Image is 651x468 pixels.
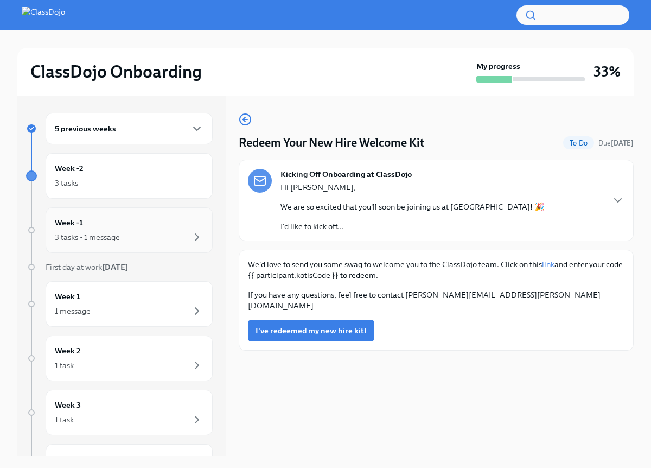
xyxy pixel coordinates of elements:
[542,260,554,269] a: link
[55,232,120,243] div: 3 tasks • 1 message
[26,262,213,273] a: First day at work[DATE]
[46,262,128,272] span: First day at work
[26,207,213,253] a: Week -13 tasks • 1 message
[55,123,116,135] h6: 5 previous weeks
[46,113,213,144] div: 5 previous weeks
[55,290,80,302] h6: Week 1
[598,138,634,148] span: October 23rd, 2025 11:00
[26,390,213,435] a: Week 31 task
[248,259,624,281] p: We'd love to send you some swag to welcome you to the ClassDojo team. Click on this and enter you...
[476,61,520,72] strong: My progress
[239,135,424,151] h4: Redeem Your New Hire Welcome Kit
[563,139,594,147] span: To Do
[280,169,412,180] strong: Kicking Off Onboarding at ClassDojo
[30,61,202,83] h2: ClassDojo Onboarding
[598,139,634,147] span: Due
[55,345,81,357] h6: Week 2
[256,325,367,336] span: I've redeemed my new hire kit!
[22,7,65,24] img: ClassDojo
[280,201,545,212] p: We are so excited that you'll soon be joining us at [GEOGRAPHIC_DATA]! 🎉
[55,414,74,425] div: 1 task
[280,221,545,232] p: I'd like to kick off...
[593,62,621,81] h3: 33%
[55,162,84,174] h6: Week -2
[55,306,91,317] div: 1 message
[55,360,74,371] div: 1 task
[26,281,213,327] a: Week 11 message
[248,289,624,311] p: If you have any questions, feel free to contact [PERSON_NAME][EMAIL_ADDRESS][PERSON_NAME][DOMAIN_...
[611,139,634,147] strong: [DATE]
[55,453,81,465] h6: Week 5
[55,217,83,229] h6: Week -1
[248,320,374,341] button: I've redeemed my new hire kit!
[55,178,78,188] div: 3 tasks
[102,262,128,272] strong: [DATE]
[26,153,213,199] a: Week -23 tasks
[55,399,81,411] h6: Week 3
[26,336,213,381] a: Week 21 task
[280,182,545,193] p: Hi [PERSON_NAME],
